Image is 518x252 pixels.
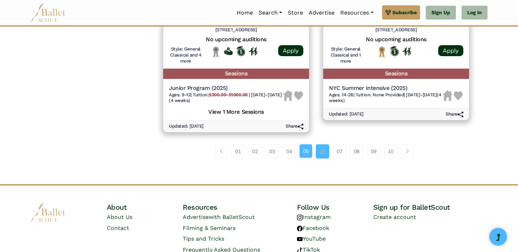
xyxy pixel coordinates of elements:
img: National [378,46,386,57]
a: 02 [248,144,262,159]
h5: Junior Program (2025) [169,85,283,92]
a: Apply [278,45,303,56]
h6: Style: General Classical and 4 more [169,46,203,64]
a: Sign Up [426,6,456,20]
a: Subscribe [382,5,420,20]
img: Offers Scholarship [390,46,399,56]
span: Tuition: None Provided [356,92,404,97]
span: [DATE]-[DATE] (4 weeks) [329,92,441,103]
a: Search [256,5,285,20]
a: Log In [462,6,487,20]
span: [DATE]-[DATE] (4 weeks) [169,92,282,103]
img: Offers Scholarship [236,46,245,56]
a: Apply [438,45,463,56]
img: instagram logo [297,215,303,220]
span: Subscribe [392,9,417,16]
a: Advertise [306,5,337,20]
h4: Follow Us [297,203,373,212]
img: youtube logo [297,236,303,242]
span: Ages: 14-26 [329,92,353,97]
img: In Person [249,47,258,56]
a: Home [234,5,256,20]
a: YouTube [297,235,326,242]
a: 04 [282,144,296,159]
a: Store [285,5,306,20]
h6: Style: General Classical and 1 more [329,46,363,64]
h6: Updated: [DATE] [169,123,204,129]
span: with BalletScout [209,214,255,220]
a: 06 [316,144,329,159]
h6: Share [446,111,463,117]
a: Advertisewith BalletScout [183,214,255,220]
nav: Page navigation example [215,144,418,159]
img: Heart [454,91,463,100]
h6: Share [286,123,303,129]
a: Instagram [297,214,331,220]
h5: Sessions [163,69,309,79]
a: About Us [107,214,132,220]
img: Local [211,46,220,57]
img: gem.svg [385,9,391,16]
h6: Updated: [DATE] [329,111,364,117]
h5: No upcoming auditions [329,36,463,43]
h6: | | [169,92,283,104]
a: 08 [350,144,363,159]
h4: Sign up for BalletScout [373,203,487,212]
h6: | | [329,92,443,104]
img: Housing Unavailable [443,90,452,101]
a: 05 [299,144,312,158]
img: Heart [294,91,303,100]
span: Ages: 9-12 [169,92,191,97]
a: 09 [367,144,380,159]
h4: About [107,203,183,212]
h6: [STREET_ADDRESS] [169,27,303,33]
a: Facebook [297,225,329,231]
a: Filming & Seminars [183,225,236,231]
a: 03 [265,144,279,159]
a: 01 [231,144,245,159]
h4: Resources [183,203,297,212]
img: Offers Financial Aid [224,47,233,55]
h5: View 1 More Sessions [169,107,303,116]
a: Tips and Tricks [183,235,224,242]
a: 07 [333,144,346,159]
h6: [STREET_ADDRESS] [329,27,463,33]
img: facebook logo [297,226,303,231]
img: Housing Unavailable [283,90,293,101]
a: 10 [384,144,397,159]
a: Create account [373,214,416,220]
b: $300.00-$1000.00 [209,92,247,97]
h5: No upcoming auditions [169,36,303,43]
img: In Person [402,47,411,56]
h5: Sessions [323,69,469,79]
h5: NYC Summer Intensive (2025) [329,85,443,92]
a: Resources [337,5,376,20]
a: Contact [107,225,129,231]
span: Tuition: [193,92,249,97]
img: logo [31,203,66,222]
